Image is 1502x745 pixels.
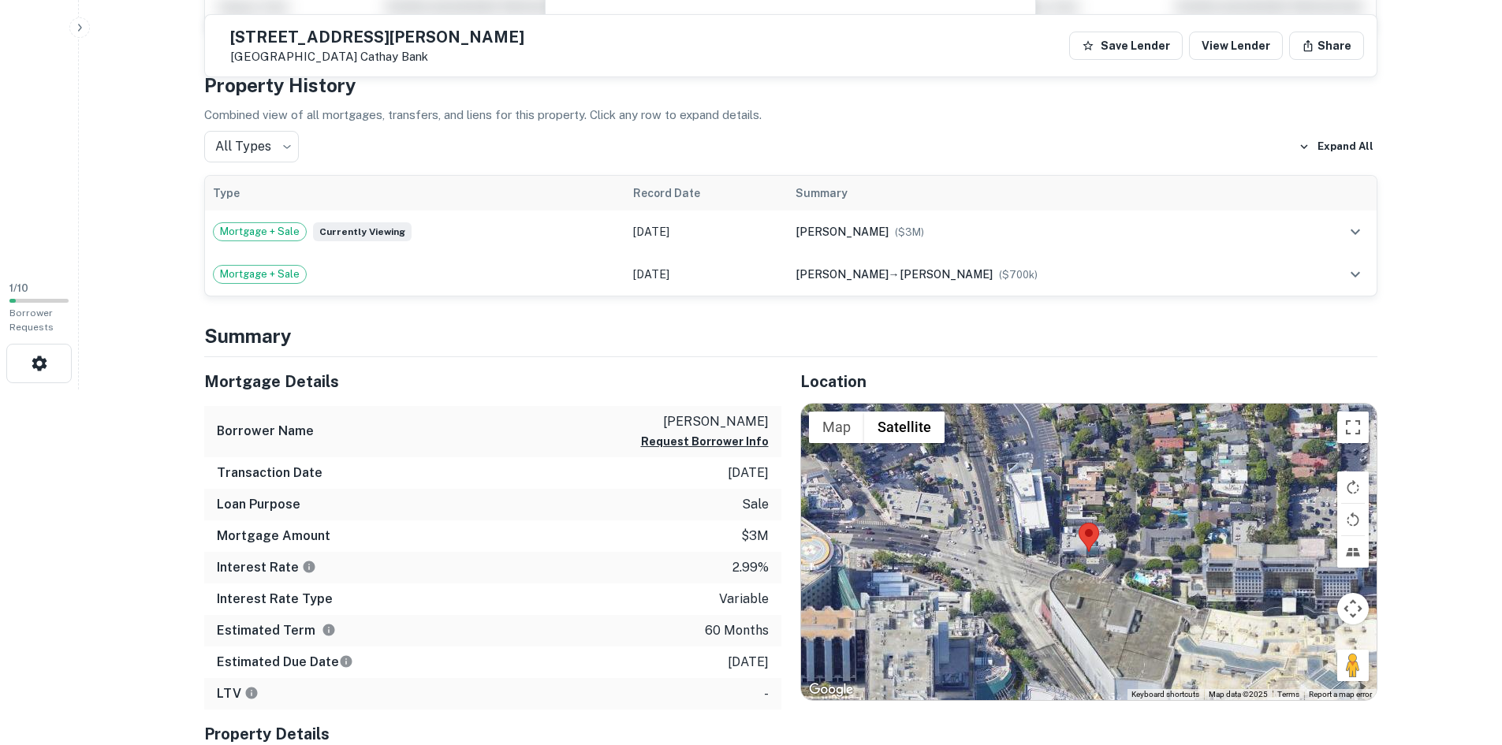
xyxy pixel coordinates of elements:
a: Cathay Bank [360,50,428,63]
h6: Transaction Date [217,464,322,482]
button: Expand All [1295,135,1377,158]
button: Keyboard shortcuts [1131,689,1199,700]
p: sale [742,495,769,514]
span: ($ 3M ) [895,226,924,238]
th: Summary [788,176,1293,210]
svg: The interest rates displayed on the website are for informational purposes only and may be report... [302,560,316,574]
button: Rotate map counterclockwise [1337,504,1369,535]
h4: Property History [204,71,1377,99]
button: Request Borrower Info [641,432,769,451]
h4: Summary [204,322,1377,350]
td: [DATE] [625,253,788,296]
h6: Estimated Due Date [217,653,353,672]
h6: Borrower Name [217,422,314,441]
p: [PERSON_NAME] [641,412,769,431]
p: 2.99% [732,558,769,577]
h5: Mortgage Details [204,370,781,393]
a: Terms (opens in new tab) [1277,690,1299,698]
button: Save Lender [1069,32,1183,60]
h6: Interest Rate Type [217,590,333,609]
th: Record Date [625,176,788,210]
button: Tilt map [1337,536,1369,568]
p: [DATE] [728,653,769,672]
p: [DATE] [728,464,769,482]
button: Rotate map clockwise [1337,471,1369,503]
h6: Loan Purpose [217,495,300,514]
th: Type [205,176,625,210]
button: Share [1289,32,1364,60]
span: Borrower Requests [9,307,54,333]
h6: Estimated Term [217,621,336,640]
iframe: Chat Widget [1423,619,1502,695]
h5: Location [800,370,1377,393]
svg: Term is based on a standard schedule for this type of loan. [322,623,336,637]
h6: Interest Rate [217,558,316,577]
svg: LTVs displayed on the website are for informational purposes only and may be reported incorrectly... [244,686,259,700]
span: [PERSON_NAME] [796,268,889,281]
a: Report a map error [1309,690,1372,698]
p: Combined view of all mortgages, transfers, and liens for this property. Click any row to expand d... [204,106,1377,125]
span: 1 / 10 [9,282,28,294]
h6: Mortgage Amount [217,527,330,546]
p: [GEOGRAPHIC_DATA] [230,50,524,64]
p: variable [719,590,769,609]
button: Drag Pegman onto the map to open Street View [1337,650,1369,681]
span: Map data ©2025 [1209,690,1268,698]
span: [PERSON_NAME] [900,268,993,281]
span: Mortgage + Sale [214,266,306,282]
button: expand row [1342,218,1369,245]
span: Currently viewing [313,222,412,241]
span: ($ 700k ) [999,269,1038,281]
h6: LTV [217,684,259,703]
button: Map camera controls [1337,593,1369,624]
button: Show street map [809,412,864,443]
img: Google [805,680,857,700]
p: 60 months [705,621,769,640]
span: [PERSON_NAME] [796,225,889,238]
p: - [764,684,769,703]
h5: [STREET_ADDRESS][PERSON_NAME] [230,29,524,45]
svg: Estimate is based on a standard schedule for this type of loan. [339,654,353,669]
span: Mortgage + Sale [214,224,306,240]
div: All Types [204,131,299,162]
button: Show satellite imagery [864,412,945,443]
button: expand row [1342,261,1369,288]
button: Toggle fullscreen view [1337,412,1369,443]
a: View Lender [1189,32,1283,60]
a: Open this area in Google Maps (opens a new window) [805,680,857,700]
div: → [796,266,1285,283]
p: $3m [741,527,769,546]
td: [DATE] [625,210,788,253]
